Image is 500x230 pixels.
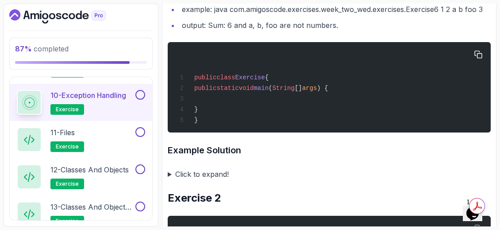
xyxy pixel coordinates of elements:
span: public [194,74,216,81]
button: 11-Filesexercise [17,127,145,152]
span: String [272,85,294,92]
span: } [194,106,198,113]
iframe: chat widget [463,195,491,221]
span: class [216,74,235,81]
span: void [239,85,254,92]
span: main [254,85,269,92]
span: exercise [56,218,79,225]
span: } [194,117,198,124]
span: args [302,85,317,92]
span: exercise [56,143,79,150]
button: 12-Classes and Objectsexercise [17,164,145,189]
span: ) { [317,85,328,92]
span: ( [269,85,272,92]
span: [] [295,85,302,92]
summary: Click to expand! [168,168,491,180]
span: Exercise [235,74,265,81]
p: 13 - Classes and Objects II [50,202,134,212]
span: 87 % [15,44,32,53]
h2: Exercise 2 [168,191,491,205]
h3: Example Solution [168,143,491,157]
button: 13-Classes and Objects IIexercise [17,202,145,226]
li: output: Sum: 6 and a, b, foo are not numbers. [179,19,491,31]
p: 10 - Exception Handling [50,90,126,101]
p: 11 - Files [50,127,75,138]
span: { [265,74,269,81]
span: exercise [56,180,79,187]
span: completed [15,44,69,53]
li: example: java com.amigoscode.exercises.week_two_wed.exercises.Exercise6 1 2 a b foo 3 [179,3,491,16]
span: exercise [56,106,79,113]
span: static [216,85,238,92]
a: Dashboard [9,9,126,23]
span: public [194,85,216,92]
p: 12 - Classes and Objects [50,164,129,175]
button: 10-Exception Handlingexercise [17,90,145,115]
